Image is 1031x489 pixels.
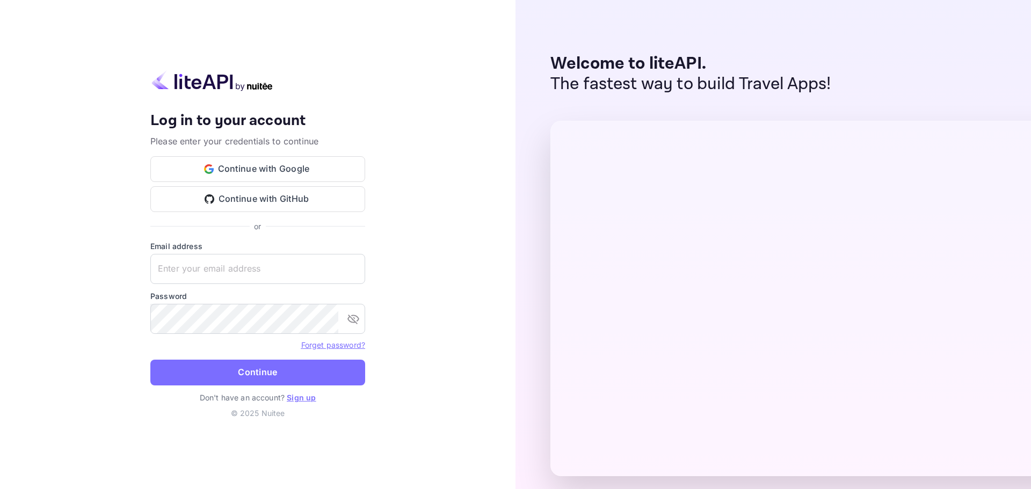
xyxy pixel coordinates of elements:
a: Forget password? [301,339,365,350]
img: liteapi [150,70,274,91]
a: Forget password? [301,340,365,349]
p: Please enter your credentials to continue [150,135,365,148]
h4: Log in to your account [150,112,365,130]
input: Enter your email address [150,254,365,284]
p: or [254,221,261,232]
p: © 2025 Nuitee [150,407,365,419]
button: Continue [150,360,365,385]
label: Email address [150,240,365,252]
button: toggle password visibility [343,308,364,330]
button: Continue with Google [150,156,365,182]
a: Sign up [287,393,316,402]
p: Don't have an account? [150,392,365,403]
label: Password [150,290,365,302]
p: Welcome to liteAPI. [550,54,831,74]
button: Continue with GitHub [150,186,365,212]
p: The fastest way to build Travel Apps! [550,74,831,94]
